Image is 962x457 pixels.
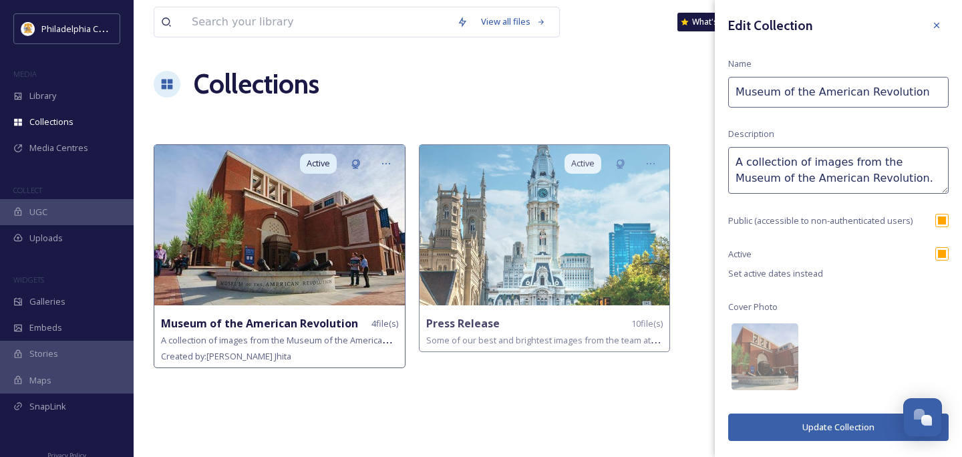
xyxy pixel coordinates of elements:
span: Created by: [PERSON_NAME] Jhita [161,350,291,362]
img: download.jpeg [21,22,35,35]
input: Search your library [185,7,450,37]
a: View all files [474,9,552,35]
span: COLLECT [13,185,42,195]
button: Open Chat [903,398,942,437]
span: UGC [29,206,47,218]
span: Cover Photo [728,301,778,313]
span: Media Centres [29,142,88,154]
textarea: A collection of images from the Museum of the American Revolution. [728,147,949,194]
span: Set active dates instead [728,267,823,279]
img: 7a2b044f-c3b5-482f-99eb-b3a8907ed1a0.jpg [732,323,798,390]
img: 7a2b044f-c3b5-482f-99eb-b3a8907ed1a0.jpg [154,145,405,305]
span: Some of our best and brightest images from the team at Philadelphia Convention & Visitors Bureau [426,333,822,346]
span: Uploads [29,232,63,245]
a: Collections [194,64,319,104]
button: Update Collection [728,414,949,441]
a: What's New [677,13,744,31]
span: 4 file(s) [371,317,398,330]
span: Public (accessible to non-authenticated users) [728,214,913,227]
span: WIDGETS [13,275,44,285]
span: Description [728,128,774,140]
span: SnapLink [29,400,66,413]
img: 05e39393-4a7a-4a6e-bf21-b23038c83524.jpg [420,145,670,305]
span: Collections [29,116,73,128]
span: 10 file(s) [631,317,663,330]
strong: Museum of the American Revolution [161,316,358,331]
h3: Edit Collection [728,16,812,35]
span: MEDIA [13,69,37,79]
span: Active [571,157,595,170]
input: My Collection [728,77,949,108]
span: A collection of images from the Museum of the American Revolution. [161,333,434,346]
span: Active [307,157,330,170]
span: Active [728,248,752,261]
span: Library [29,90,56,102]
span: Philadelphia Convention & Visitors Bureau [41,22,210,35]
strong: Press Release [426,316,500,331]
span: Maps [29,374,51,387]
span: Name [728,57,752,70]
span: Galleries [29,295,65,308]
span: Embeds [29,321,62,334]
span: Stories [29,347,58,360]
